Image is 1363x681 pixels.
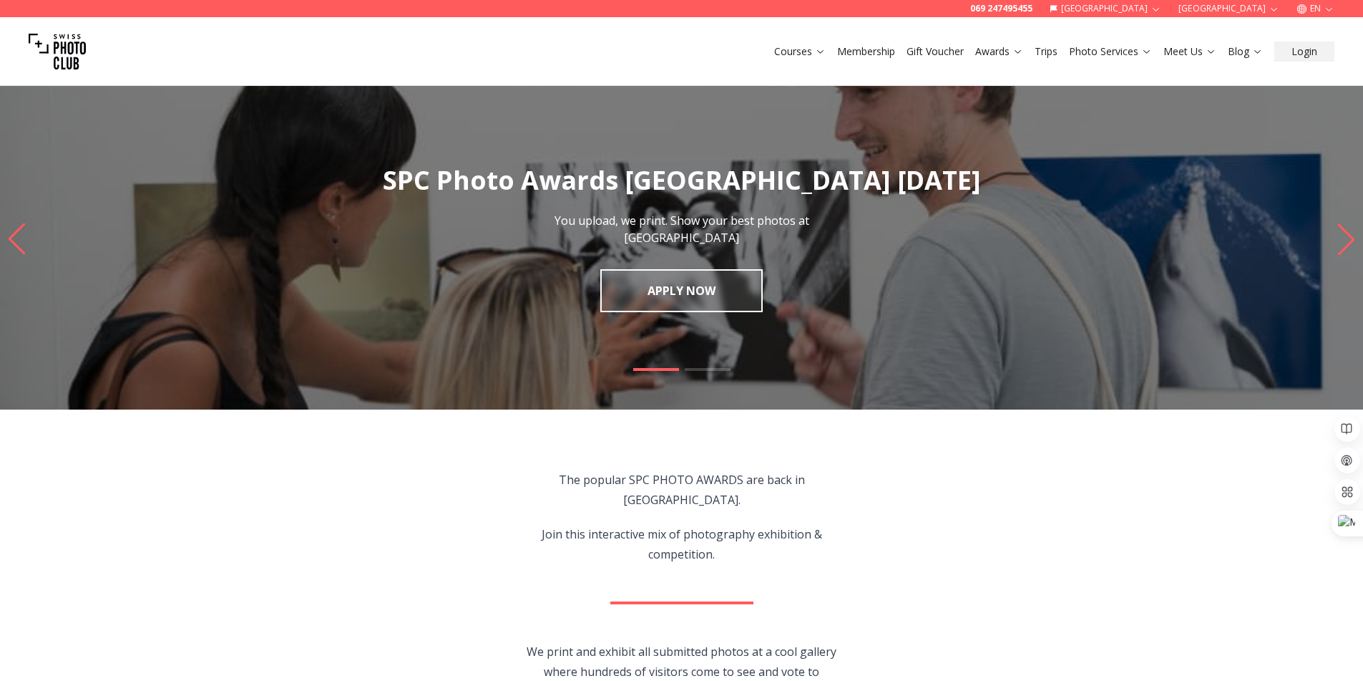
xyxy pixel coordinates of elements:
[522,212,842,246] p: You upload, we print. Show your best photos at [GEOGRAPHIC_DATA]
[901,42,969,62] button: Gift Voucher
[774,44,826,59] a: Courses
[1222,42,1269,62] button: Blog
[1035,44,1057,59] a: Trips
[837,44,895,59] a: Membership
[1069,44,1152,59] a: Photo Services
[1029,42,1063,62] button: Trips
[831,42,901,62] button: Membership
[1158,42,1222,62] button: Meet Us
[518,524,845,564] p: Join this interactive mix of photography exhibition & competition.
[1063,42,1158,62] button: Photo Services
[518,470,845,510] p: The popular SPC PHOTO AWARDS are back in [GEOGRAPHIC_DATA].
[1163,44,1216,59] a: Meet Us
[969,42,1029,62] button: Awards
[768,42,831,62] button: Courses
[29,23,86,80] img: Swiss photo club
[975,44,1023,59] a: Awards
[600,269,763,312] a: APPLY NOW
[970,3,1032,14] a: 069 247495455
[1274,42,1334,62] button: Login
[1228,44,1263,59] a: Blog
[907,44,964,59] a: Gift Voucher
